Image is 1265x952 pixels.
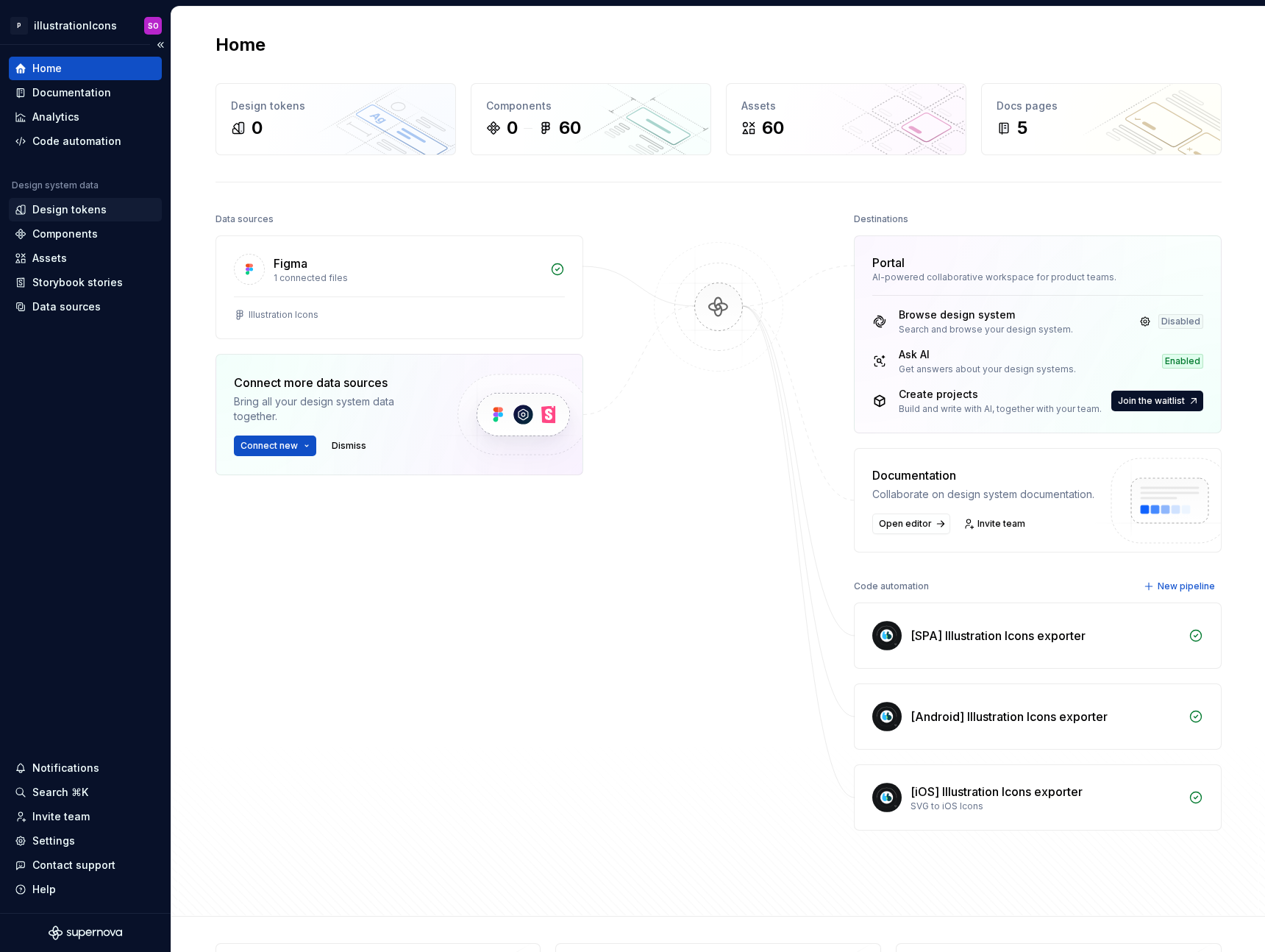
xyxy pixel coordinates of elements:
a: Assets [9,246,162,270]
div: Bring all your design system data together. [234,394,432,424]
div: P [10,17,28,35]
a: Docs pages5 [981,83,1222,155]
a: Analytics [9,105,162,129]
div: Docs pages [997,99,1206,113]
div: Code automation [854,576,929,597]
div: Assets [32,251,67,266]
div: Notifications [32,761,99,775]
div: Documentation [872,466,1094,484]
div: Data sources [32,299,101,314]
a: Code automation [9,129,162,153]
div: Figma [274,255,307,272]
button: Connect new [234,436,316,456]
div: SVG to iOS Icons [911,800,1180,812]
a: Invite team [9,805,162,828]
div: Settings [32,834,75,848]
div: Analytics [32,110,79,124]
a: Settings [9,829,162,853]
div: Components [486,99,696,113]
a: Components [9,222,162,246]
div: Search ⌘K [32,785,88,800]
button: Join the waitlist [1111,391,1203,411]
div: Destinations [854,209,908,230]
div: Contact support [32,858,115,873]
a: Design tokens [9,198,162,221]
div: Design tokens [32,202,107,217]
a: Open editor [872,514,950,534]
button: Dismiss [325,436,373,456]
span: New pipeline [1158,580,1215,592]
div: Enabled [1162,354,1203,369]
span: Invite team [977,518,1025,530]
div: Design tokens [231,99,441,113]
div: 0 [252,116,263,140]
button: Search ⌘K [9,781,162,804]
div: SO [148,20,159,32]
div: illustrationIcons [34,18,117,33]
div: Collaborate on design system documentation. [872,487,1094,502]
div: Design system data [12,180,99,191]
div: 0 [507,116,518,140]
div: [SPA] Illustration Icons exporter [911,627,1086,644]
div: Components [32,227,98,241]
div: 60 [559,116,581,140]
div: 5 [1017,116,1027,140]
a: Storybook stories [9,271,162,294]
button: Help [9,878,162,901]
div: Build and write with AI, together with your team. [899,403,1102,415]
button: New pipeline [1139,576,1222,597]
a: Design tokens0 [215,83,456,155]
div: Home [32,61,62,76]
div: Get answers about your design systems. [899,363,1076,375]
div: Storybook stories [32,275,123,290]
div: 1 connected files [274,272,541,284]
button: Contact support [9,853,162,877]
div: Help [32,882,56,897]
a: Home [9,57,162,80]
div: AI-powered collaborative workspace for product teams. [872,271,1203,283]
div: Connect more data sources [234,374,432,391]
span: Connect new [240,440,298,452]
div: Illustration Icons [249,309,318,321]
svg: Supernova Logo [49,926,122,940]
a: Documentation [9,81,162,104]
div: Create projects [899,387,1102,402]
a: Assets60 [726,83,966,155]
button: PillustrationIconsSO [3,10,168,41]
a: Figma1 connected filesIllustration Icons [215,235,583,339]
div: Assets [741,99,951,113]
div: Disabled [1158,314,1203,329]
div: Documentation [32,85,111,100]
div: Portal [872,254,905,271]
div: [Android] Illustration Icons exporter [911,708,1108,725]
span: Dismiss [332,440,366,452]
a: Invite team [959,514,1032,534]
button: Notifications [9,756,162,780]
div: 60 [762,116,784,140]
a: Data sources [9,295,162,319]
div: Browse design system [899,308,1073,322]
button: Collapse sidebar [150,35,171,55]
div: Code automation [32,134,121,149]
div: Data sources [215,209,274,230]
div: Ask AI [899,347,1076,362]
h2: Home [215,33,266,57]
span: Open editor [879,518,932,530]
span: Join the waitlist [1118,395,1185,407]
div: Search and browse your design system. [899,324,1073,335]
div: Invite team [32,809,90,824]
a: Components060 [471,83,711,155]
div: [iOS] Illustration Icons exporter [911,783,1083,800]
